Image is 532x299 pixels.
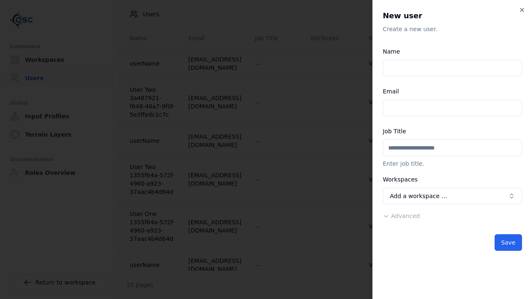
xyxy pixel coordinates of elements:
[383,212,420,220] button: Advanced
[390,192,447,200] span: Add a workspace …
[383,88,399,95] label: Email
[495,234,522,251] button: Save
[383,128,406,135] label: Job Title
[383,25,522,33] p: Create a new user.
[383,176,418,183] label: Workspaces
[383,159,522,168] p: Enter job title.
[391,213,420,219] span: Advanced
[383,48,400,55] label: Name
[383,10,522,22] h2: New user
